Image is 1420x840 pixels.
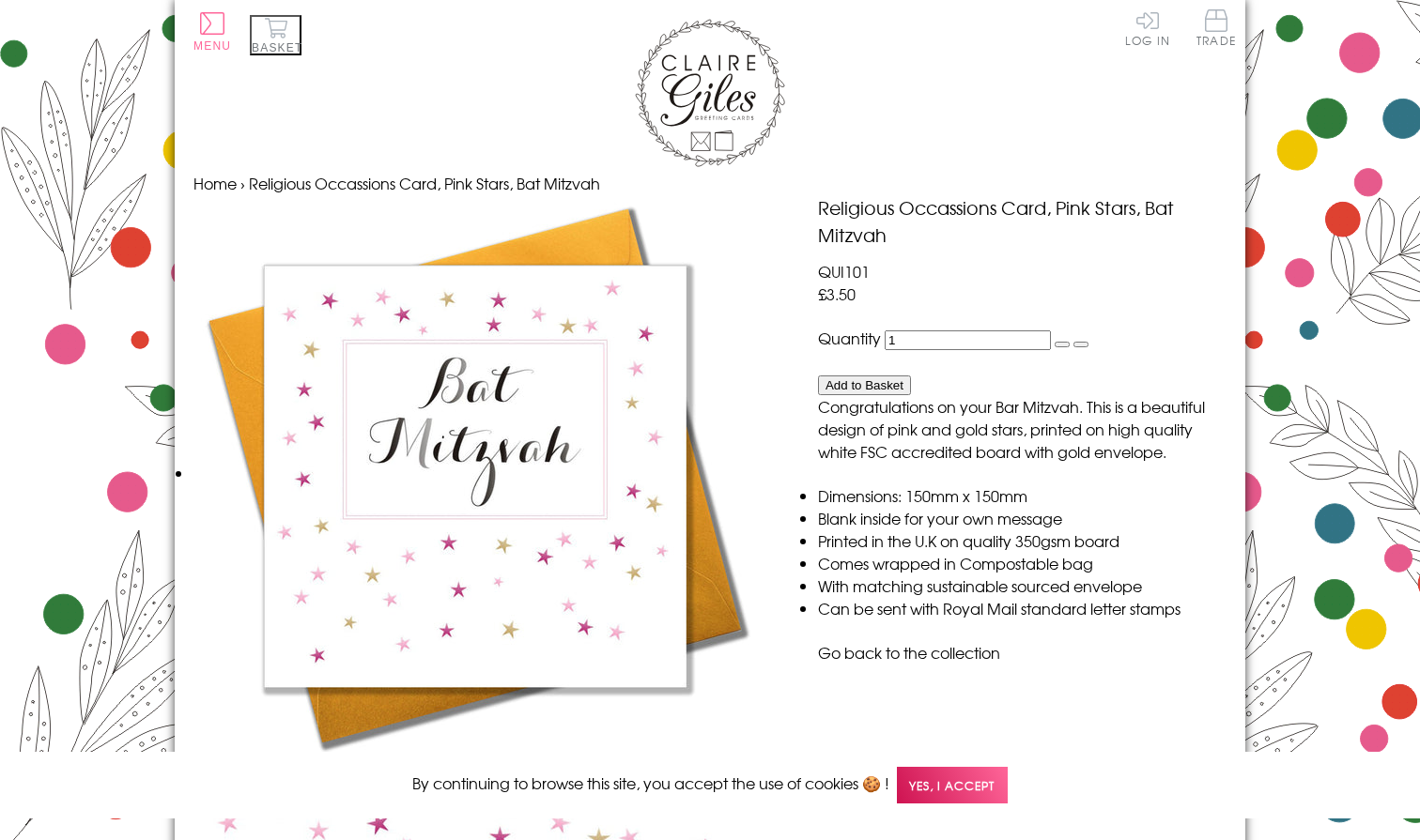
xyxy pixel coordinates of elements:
span: Menu [193,39,231,53]
li: Printed in the U.K on quality 350gsm board [818,529,1227,552]
span: › [240,172,245,194]
li: With matching sustainable sourced envelope [818,574,1227,597]
li: Can be sent with Royal Mail standard letter stamps [818,597,1227,619]
a: Home [193,172,237,194]
p: Congratulations on your Bar Mitzvah. This is a beautiful design of pink and gold stars, printed o... [818,395,1227,463]
span: QUI101 [818,260,870,283]
span: £3.50 [818,283,856,305]
span: Add to Basket [826,378,903,392]
button: Basket [250,15,301,55]
span: Religious Occassions Card, Pink Stars, Bat Mitzvah [249,172,600,194]
img: Religious Occassions Card, Pink Stars, Bat Mitzvah [193,194,757,757]
label: Quantity [818,327,881,349]
a: Trade [1196,9,1236,50]
nav: breadcrumbs [193,172,1227,194]
a: Log In [1125,9,1170,46]
img: Claire Giles Greetings Cards [635,19,785,167]
li: Blank inside for your own message [818,507,1227,529]
span: Yes, I accept [897,767,1008,803]
li: Comes wrapped in Compostable bag [818,552,1227,574]
span: Trade [1196,9,1236,46]
button: Menu [193,12,231,53]
li: Dimensions: 150mm x 150mm [818,484,1227,507]
a: Go back to the collection [818,641,1000,664]
button: Add to Basket [818,375,911,395]
h1: Religious Occassions Card, Pink Stars, Bat Mitzvah [818,194,1227,249]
